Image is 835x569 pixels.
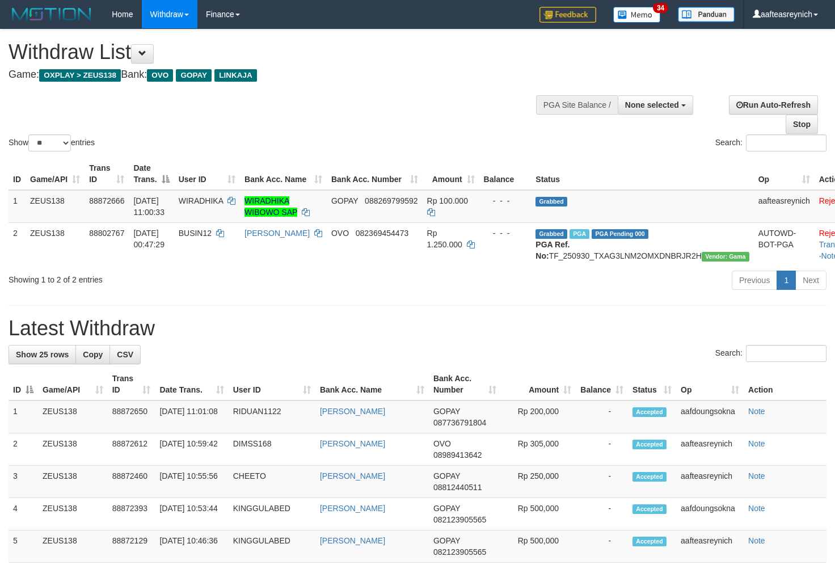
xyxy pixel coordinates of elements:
td: 2 [9,433,38,466]
td: aafteasreynich [676,466,744,498]
span: OVO [433,439,451,448]
td: [DATE] 10:59:42 [155,433,228,466]
td: aafdoungsokna [676,401,744,433]
td: AUTOWD-BOT-PGA [754,222,815,266]
span: 88802767 [89,229,124,238]
span: Accepted [632,537,667,546]
select: Showentries [28,134,71,151]
th: ID: activate to sort column descending [9,368,38,401]
td: KINGGULABED [229,530,315,563]
span: Copy 082369454473 to clipboard [356,229,408,238]
div: Showing 1 to 2 of 2 entries [9,269,339,285]
th: Action [744,368,826,401]
a: Note [748,439,765,448]
th: Date Trans.: activate to sort column descending [129,158,174,190]
a: 1 [777,271,796,290]
a: [PERSON_NAME] [320,439,385,448]
span: GOPAY [331,196,358,205]
span: Marked by aafsreyleap [570,229,589,239]
td: Rp 500,000 [501,498,576,530]
a: Note [748,471,765,481]
th: Status: activate to sort column ascending [628,368,676,401]
td: aafteasreynich [754,190,815,223]
span: BUSIN12 [179,229,212,238]
td: - [576,498,628,530]
th: User ID: activate to sort column ascending [229,368,315,401]
td: ZEUS138 [38,466,108,498]
td: 1 [9,401,38,433]
td: 88872650 [108,401,155,433]
td: 5 [9,530,38,563]
span: 34 [653,3,668,13]
th: Trans ID: activate to sort column ascending [108,368,155,401]
span: Rp 100.000 [427,196,468,205]
th: Trans ID: activate to sort column ascending [85,158,129,190]
th: Amount: activate to sort column ascending [423,158,479,190]
a: WIRADHIKA WIBOWO SAP [244,196,297,217]
img: Feedback.jpg [539,7,596,23]
td: ZEUS138 [26,190,85,223]
a: CSV [109,345,141,364]
span: GOPAY [433,536,460,545]
span: GOPAY [433,407,460,416]
input: Search: [746,345,826,362]
td: Rp 500,000 [501,530,576,563]
th: Balance: activate to sort column ascending [576,368,628,401]
td: - [576,401,628,433]
a: Run Auto-Refresh [729,95,818,115]
th: Game/API: activate to sort column ascending [38,368,108,401]
td: aafteasreynich [676,530,744,563]
th: Bank Acc. Name: activate to sort column ascending [315,368,429,401]
span: Vendor URL: https://trx31.1velocity.biz [702,252,749,262]
td: 88872129 [108,530,155,563]
span: OVO [331,229,349,238]
th: Op: activate to sort column ascending [676,368,744,401]
label: Search: [715,134,826,151]
span: 88872666 [89,196,124,205]
span: Copy [83,350,103,359]
span: [DATE] 11:00:33 [133,196,165,217]
span: Accepted [632,407,667,417]
div: PGA Site Balance / [536,95,618,115]
td: aafdoungsokna [676,498,744,530]
span: Copy 088269799592 to clipboard [365,196,417,205]
td: - [576,466,628,498]
span: OVO [147,69,173,82]
b: PGA Ref. No: [535,240,570,260]
a: Previous [732,271,777,290]
a: Stop [786,115,818,134]
span: GOPAY [433,504,460,513]
img: Button%20Memo.svg [613,7,661,23]
th: Bank Acc. Number: activate to sort column ascending [429,368,501,401]
td: - [576,530,628,563]
th: Bank Acc. Number: activate to sort column ascending [327,158,423,190]
div: - - - [484,227,527,239]
th: Op: activate to sort column ascending [754,158,815,190]
span: Accepted [632,504,667,514]
span: Grabbed [535,197,567,206]
span: GOPAY [433,471,460,481]
td: 1 [9,190,26,223]
th: Balance [479,158,532,190]
th: ID [9,158,26,190]
a: [PERSON_NAME] [320,407,385,416]
img: MOTION_logo.png [9,6,95,23]
td: 2 [9,222,26,266]
span: LINKAJA [214,69,257,82]
span: PGA Pending [592,229,648,239]
button: None selected [618,95,693,115]
h4: Game: Bank: [9,69,545,81]
span: GOPAY [176,69,212,82]
td: Rp 250,000 [501,466,576,498]
td: Rp 200,000 [501,401,576,433]
td: ZEUS138 [38,498,108,530]
span: WIRADHIKA [179,196,223,205]
td: DIMSS168 [229,433,315,466]
td: [DATE] 10:53:44 [155,498,228,530]
th: Amount: activate to sort column ascending [501,368,576,401]
td: - [576,433,628,466]
span: None selected [625,100,679,109]
td: RIDUAN1122 [229,401,315,433]
td: KINGGULABED [229,498,315,530]
span: Copy 08989413642 to clipboard [433,450,482,460]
